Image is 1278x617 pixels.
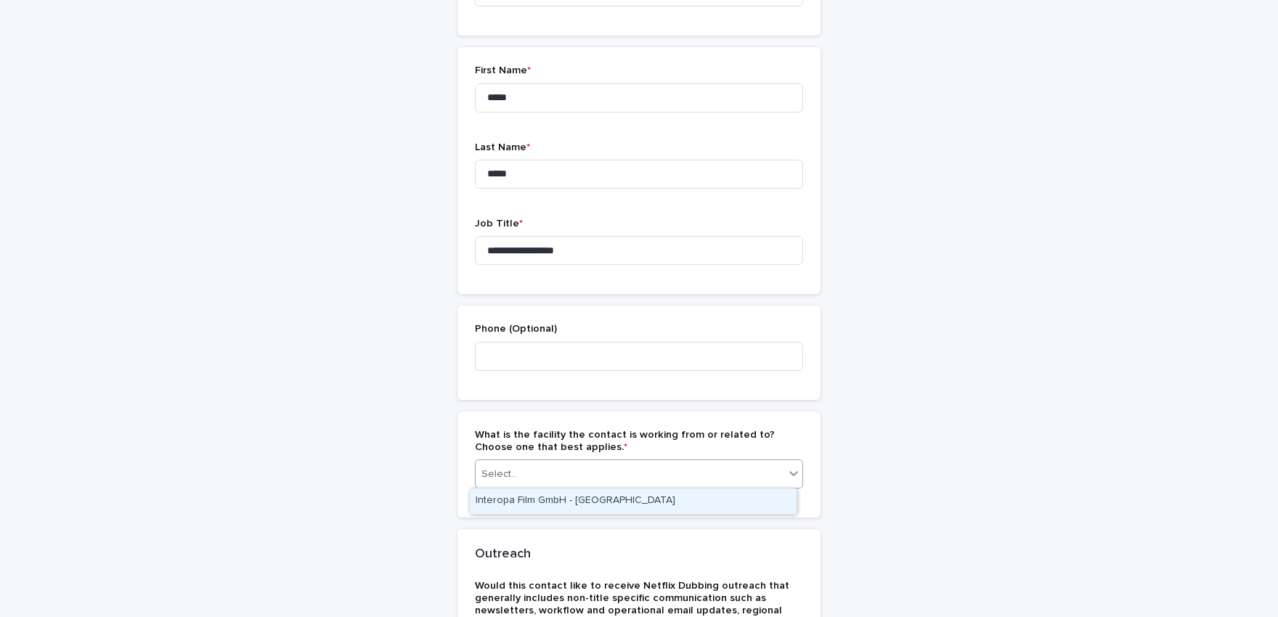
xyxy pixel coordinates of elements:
span: First Name [475,65,531,75]
h2: Outreach [475,547,531,563]
span: Job Title [475,218,523,229]
span: What is the facility the contact is working from or related to? Choose one that best applies. [475,430,775,452]
div: Select... [481,467,518,482]
span: Phone (Optional) [475,324,557,334]
div: Interopa Film GmbH - Berlin [470,489,797,514]
span: Last Name [475,142,530,152]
